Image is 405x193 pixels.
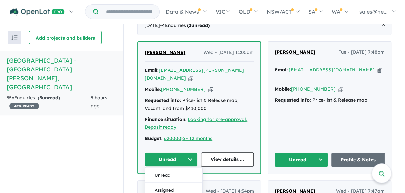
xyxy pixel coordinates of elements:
[137,16,391,35] div: [DATE]
[100,5,158,19] input: Try estate name, suburb, builder or developer
[91,95,107,109] span: 5 hours ago
[145,152,198,167] button: Unread
[275,153,328,167] button: Unread
[160,22,210,28] span: - 4 Enquir ies
[7,56,117,92] h5: [GEOGRAPHIC_DATA] - [GEOGRAPHIC_DATA][PERSON_NAME] , [GEOGRAPHIC_DATA]
[10,8,65,16] img: Openlot PRO Logo White
[145,49,185,55] span: [PERSON_NAME]
[164,135,181,141] a: 620000
[275,67,289,73] strong: Email:
[7,94,91,110] div: 356 Enquir ies
[182,135,212,141] a: 6 - 12 months
[145,135,254,143] div: |
[275,48,315,56] a: [PERSON_NAME]
[275,86,291,92] strong: Mobile:
[339,48,385,56] span: Tue - [DATE] 7:48pm
[145,97,254,113] div: Price-list & Release map, Vacant land from $410,000
[289,67,375,73] a: [EMAIL_ADDRESS][DOMAIN_NAME]
[145,167,202,182] button: Unread
[208,86,213,93] button: Copy
[161,86,206,92] a: [PHONE_NUMBER]
[275,49,315,55] span: [PERSON_NAME]
[377,67,382,73] button: Copy
[29,31,102,44] button: Add projects and builders
[145,67,244,81] a: [EMAIL_ADDRESS][PERSON_NAME][DOMAIN_NAME]
[189,22,191,28] span: 2
[188,75,193,82] button: Copy
[145,86,161,92] strong: Mobile:
[9,103,39,109] span: 40 % READY
[275,97,311,103] strong: Requested info:
[201,152,254,167] a: View details ...
[145,97,181,103] strong: Requested info:
[145,67,159,73] strong: Email:
[331,153,385,167] a: Profile & Notes
[145,135,163,141] strong: Budget:
[11,35,18,40] img: sort.svg
[275,96,385,104] div: Price-list & Release map
[359,8,388,15] span: sales@ne...
[203,49,254,57] span: Wed - [DATE] 11:05am
[145,116,186,122] strong: Finance situation:
[145,49,185,57] a: [PERSON_NAME]
[187,22,210,28] strong: ( unread)
[291,86,336,92] a: [PHONE_NUMBER]
[39,95,42,101] span: 5
[145,116,247,130] a: Looking for pre-approval, Deposit ready
[338,86,343,93] button: Copy
[38,95,60,101] strong: ( unread)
